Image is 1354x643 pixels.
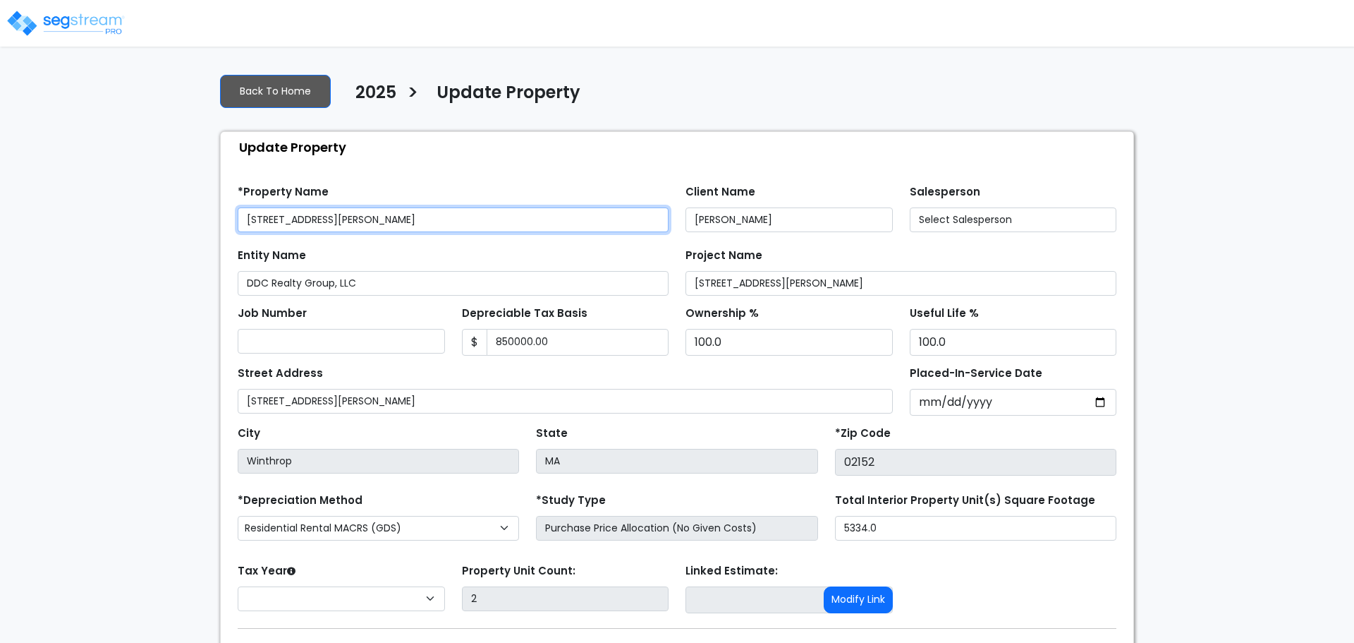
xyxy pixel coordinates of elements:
[487,329,669,356] input: 0.00
[824,587,893,613] button: Modify Link
[407,81,419,109] h3: >
[462,587,669,611] input: Building Count
[238,208,669,232] input: Property Name
[910,329,1117,356] input: Depreciation
[345,83,396,112] a: 2025
[835,516,1116,541] input: total square foot
[355,83,396,107] h4: 2025
[238,389,893,414] input: Street Address
[238,306,307,322] label: Job Number
[685,184,755,200] label: Client Name
[238,426,260,442] label: City
[685,306,759,322] label: Ownership %
[685,329,893,356] input: Ownership
[238,366,323,382] label: Street Address
[462,329,487,356] span: $
[910,184,980,200] label: Salesperson
[238,493,362,509] label: *Depreciation Method
[426,83,580,112] a: Update Property
[685,563,778,579] label: Linked Estimate:
[220,75,331,108] a: Back To Home
[910,306,979,322] label: Useful Life %
[238,248,306,264] label: Entity Name
[835,426,891,442] label: *Zip Code
[685,248,762,264] label: Project Name
[835,493,1095,509] label: Total Interior Property Unit(s) Square Footage
[238,184,329,200] label: *Property Name
[238,563,295,579] label: Tax Year
[835,449,1116,476] input: Zip Code
[685,271,1116,296] input: Project Name
[462,563,575,579] label: Property Unit Count:
[685,208,893,232] input: Client Name
[228,132,1133,162] div: Update Property
[536,426,568,442] label: State
[6,9,126,37] img: logo_pro_r.png
[910,366,1042,382] label: Placed-In-Service Date
[536,493,606,509] label: *Study Type
[462,306,587,322] label: Depreciable Tax Basis
[238,271,669,296] input: Entity Name
[437,83,580,107] h4: Update Property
